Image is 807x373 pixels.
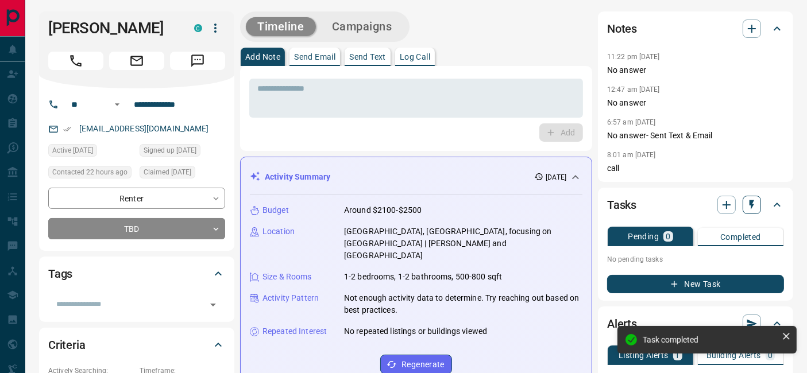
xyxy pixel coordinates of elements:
h2: Tasks [607,196,636,214]
p: 12:47 am [DATE] [607,86,660,94]
span: Claimed [DATE] [144,166,191,178]
div: Mon Oct 13 2025 [48,144,134,160]
button: Open [110,98,124,111]
h2: Notes [607,20,637,38]
h1: [PERSON_NAME] [48,19,177,37]
p: Completed [720,233,761,241]
div: Tags [48,260,225,287]
p: No answer [607,64,784,76]
div: Mon Oct 13 2025 [140,166,225,182]
div: Alerts [607,310,784,337]
p: 6:57 am [DATE] [607,118,656,126]
p: Not enough activity data to determine. Try reaching out based on best practices. [344,292,582,316]
p: Budget [262,204,289,216]
h2: Alerts [607,314,637,333]
span: Message [170,52,225,70]
p: Add Note [245,53,280,61]
span: Call [48,52,103,70]
p: call [607,162,784,174]
div: Tasks [607,191,784,219]
p: 0 [666,232,670,240]
p: Around $2100-$2500 [344,204,422,216]
p: No pending tasks [607,251,784,268]
div: Activity Summary[DATE] [250,166,582,188]
p: Size & Rooms [262,271,312,283]
p: Log Call [400,53,430,61]
a: [EMAIL_ADDRESS][DOMAIN_NAME] [79,124,209,133]
p: Send Email [294,53,335,61]
span: Contacted 22 hours ago [52,166,128,178]
div: Task completed [643,335,777,344]
p: 11:22 pm [DATE] [607,53,660,61]
span: Email [109,52,164,70]
p: No answer- Sent Text & Email [607,130,784,142]
div: Criteria [48,331,225,359]
p: No answer [607,97,784,109]
span: Active [DATE] [52,145,93,156]
h2: Tags [48,265,72,283]
div: condos.ca [194,24,202,32]
button: Campaigns [321,17,404,36]
p: Pending [628,232,659,240]
p: Send Text [349,53,386,61]
p: 8:01 am [DATE] [607,151,656,159]
p: Activity Pattern [262,292,319,304]
div: Wed Oct 15 2025 [48,166,134,182]
div: Renter [48,188,225,209]
p: Location [262,226,295,238]
button: New Task [607,275,784,293]
p: Repeated Interest [262,325,327,337]
div: Notes [607,15,784,42]
p: No repeated listings or buildings viewed [344,325,487,337]
p: [DATE] [546,172,566,182]
button: Open [205,297,221,313]
svg: Email Verified [63,125,71,133]
div: TBD [48,218,225,239]
h2: Criteria [48,336,86,354]
p: 1-2 bedrooms, 1-2 bathrooms, 500-800 sqft [344,271,502,283]
button: Timeline [246,17,316,36]
p: Activity Summary [265,171,330,183]
span: Signed up [DATE] [144,145,196,156]
p: [GEOGRAPHIC_DATA], [GEOGRAPHIC_DATA], focusing on [GEOGRAPHIC_DATA] | [PERSON_NAME] and [GEOGRAPH... [344,226,582,262]
div: Sat Jul 05 2025 [140,144,225,160]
